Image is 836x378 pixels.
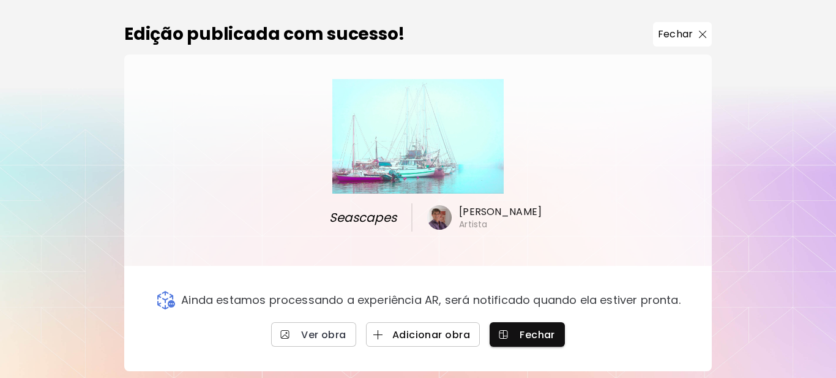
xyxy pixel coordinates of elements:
[490,322,565,347] button: Fechar
[312,208,397,227] span: Seascapes
[332,79,504,194] img: large.webp
[459,205,542,219] h6: [PERSON_NAME]
[271,322,356,347] a: Ver obra
[124,21,405,47] h2: Edição publicada com sucesso!
[281,328,346,341] span: Ver obra
[376,328,470,341] span: Adicionar obra
[181,293,681,307] p: Ainda estamos processando a experiência AR, será notificado quando ela estiver pronta.
[459,219,487,230] h6: Artista
[499,328,555,341] span: Fechar
[366,322,480,347] button: Adicionar obra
